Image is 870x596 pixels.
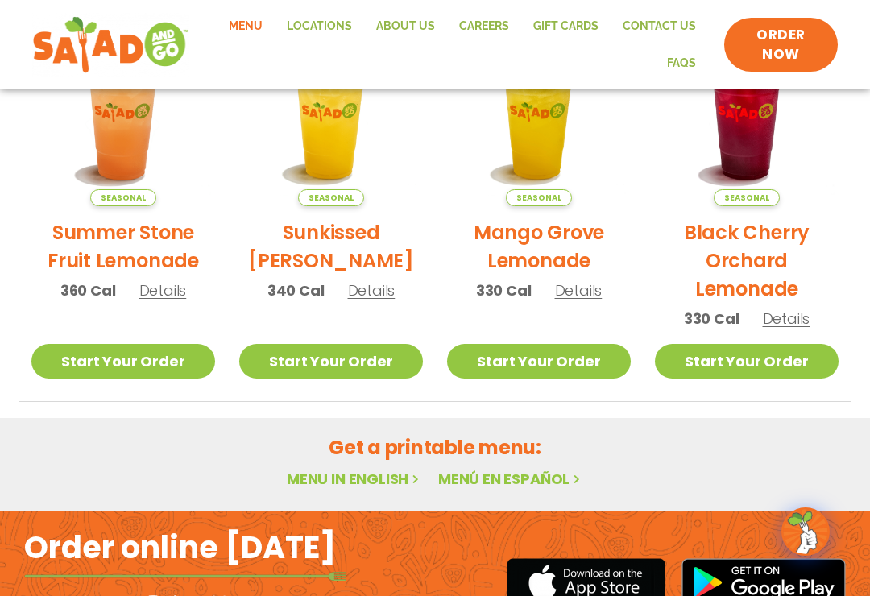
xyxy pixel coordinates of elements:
[24,572,346,581] img: fork
[740,26,822,64] span: ORDER NOW
[611,8,708,45] a: Contact Us
[90,189,155,206] span: Seasonal
[287,469,422,489] a: Menu in English
[438,469,583,489] a: Menú en español
[655,344,839,379] a: Start Your Order
[205,8,709,81] nav: Menu
[763,308,810,329] span: Details
[217,8,275,45] a: Menu
[31,218,215,275] h2: Summer Stone Fruit Lemonade
[31,344,215,379] a: Start Your Order
[267,279,325,301] span: 340 Cal
[239,218,423,275] h2: Sunkissed [PERSON_NAME]
[476,279,532,301] span: 330 Cal
[447,8,521,45] a: Careers
[364,8,447,45] a: About Us
[239,344,423,379] a: Start Your Order
[31,23,215,206] img: Product photo for Summer Stone Fruit Lemonade
[655,23,839,206] img: Product photo for Black Cherry Orchard Lemonade
[348,280,396,300] span: Details
[783,509,828,554] img: wpChatIcon
[447,218,631,275] h2: Mango Grove Lemonade
[275,8,364,45] a: Locations
[684,308,739,329] span: 330 Cal
[655,218,839,303] h2: Black Cherry Orchard Lemonade
[19,433,851,461] h2: Get a printable menu:
[447,23,631,206] img: Product photo for Mango Grove Lemonade
[714,189,779,206] span: Seasonal
[24,528,336,567] h2: Order online [DATE]
[139,280,187,300] span: Details
[298,189,363,206] span: Seasonal
[32,13,189,77] img: new-SAG-logo-768×292
[555,280,603,300] span: Details
[506,189,571,206] span: Seasonal
[239,23,423,206] img: Product photo for Sunkissed Yuzu Lemonade
[655,45,708,82] a: FAQs
[447,344,631,379] a: Start Your Order
[60,279,116,301] span: 360 Cal
[724,18,838,72] a: ORDER NOW
[521,8,611,45] a: GIFT CARDS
